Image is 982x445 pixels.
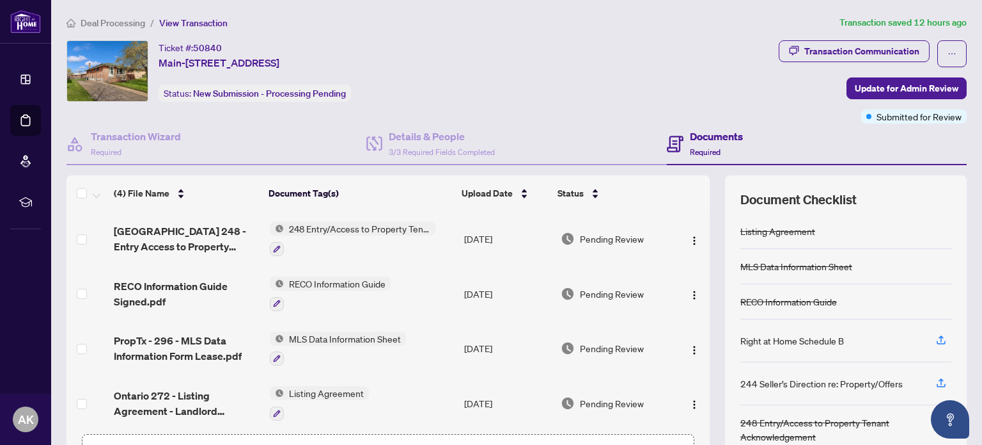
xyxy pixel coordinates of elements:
[284,277,391,291] span: RECO Information Guide
[846,77,967,99] button: Update for Admin Review
[270,222,284,236] img: Status Icon
[684,229,705,249] button: Logo
[462,186,513,200] span: Upload Date
[689,236,699,246] img: Logo
[740,191,857,209] span: Document Checklist
[114,279,259,309] span: RECO Information Guide Signed.pdf
[839,15,967,30] article: Transaction saved 12 hours ago
[689,400,699,410] img: Logo
[91,147,121,157] span: Required
[109,175,263,211] th: (4) File Name
[779,40,930,62] button: Transaction Communication
[580,232,644,246] span: Pending Review
[159,17,228,29] span: View Transaction
[263,175,456,211] th: Document Tag(s)
[159,55,279,70] span: Main-[STREET_ADDRESS]
[580,396,644,410] span: Pending Review
[561,287,575,301] img: Document Status
[740,295,837,309] div: RECO Information Guide
[580,341,644,355] span: Pending Review
[740,416,951,444] div: 248 Entry/Access to Property Tenant Acknowledgement
[270,277,284,291] img: Status Icon
[561,341,575,355] img: Document Status
[284,386,369,400] span: Listing Agreement
[877,109,962,124] span: Submitted for Review
[557,186,584,200] span: Status
[684,284,705,304] button: Logo
[270,222,435,256] button: Status Icon248 Entry/Access to Property Tenant Acknowledgement
[689,290,699,300] img: Logo
[561,232,575,246] img: Document Status
[689,345,699,355] img: Logo
[193,42,222,54] span: 50840
[459,266,556,321] td: [DATE]
[67,41,148,101] img: IMG-E12370245_1.jpg
[114,223,259,254] span: [GEOGRAPHIC_DATA] 248 - Entry Access to Property Tenant Acknowledgement.pdf
[740,259,852,273] div: MLS Data Information Sheet
[740,376,903,391] div: 244 Seller’s Direction re: Property/Offers
[459,376,556,431] td: [DATE]
[389,129,495,144] h4: Details & People
[270,277,391,311] button: Status IconRECO Information Guide
[456,175,552,211] th: Upload Date
[66,19,75,28] span: home
[284,222,435,236] span: 248 Entry/Access to Property Tenant Acknowledgement
[114,333,259,364] span: PropTx - 296 - MLS Data Information Form Lease.pdf
[740,334,844,348] div: Right at Home Schedule B
[270,386,369,421] button: Status IconListing Agreement
[804,41,919,61] div: Transaction Communication
[561,396,575,410] img: Document Status
[947,49,956,58] span: ellipsis
[552,175,672,211] th: Status
[270,332,406,366] button: Status IconMLS Data Information Sheet
[931,400,969,439] button: Open asap
[270,386,284,400] img: Status Icon
[690,147,721,157] span: Required
[114,186,169,200] span: (4) File Name
[91,129,181,144] h4: Transaction Wizard
[284,332,406,346] span: MLS Data Information Sheet
[193,88,346,99] span: New Submission - Processing Pending
[459,211,556,266] td: [DATE]
[270,332,284,346] img: Status Icon
[114,388,259,419] span: Ontario 272 - Listing Agreement - Landlord Designated Rep.pdf
[684,338,705,359] button: Logo
[690,129,743,144] h4: Documents
[855,78,958,99] span: Update for Admin Review
[159,40,222,55] div: Ticket #:
[159,85,351,102] div: Status:
[580,287,644,301] span: Pending Review
[81,17,145,29] span: Deal Processing
[389,147,495,157] span: 3/3 Required Fields Completed
[740,224,815,238] div: Listing Agreement
[150,15,154,30] li: /
[18,410,34,428] span: AK
[684,393,705,414] button: Logo
[459,321,556,376] td: [DATE]
[10,10,41,33] img: logo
